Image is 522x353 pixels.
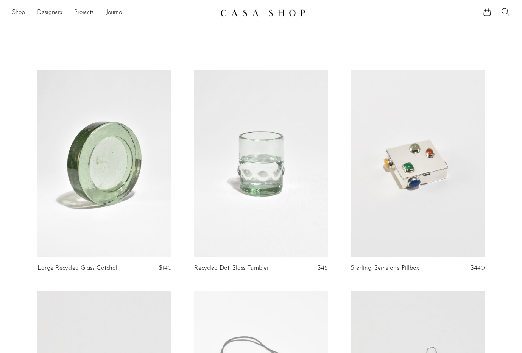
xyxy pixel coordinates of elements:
[106,8,124,18] a: Journal
[37,265,119,272] a: Large Recycled Glass Catchall
[470,265,485,271] span: $440
[37,8,62,18] a: Designers
[194,265,269,272] a: Recycled Dot Glass Tumbler
[12,6,214,19] ul: NEW HEADER MENU
[317,265,328,271] span: $45
[351,265,419,272] a: Sterling Gemstone Pillbox
[159,265,171,271] span: $140
[12,8,25,18] a: Shop
[74,8,94,18] a: Projects
[12,6,214,19] nav: Desktop navigation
